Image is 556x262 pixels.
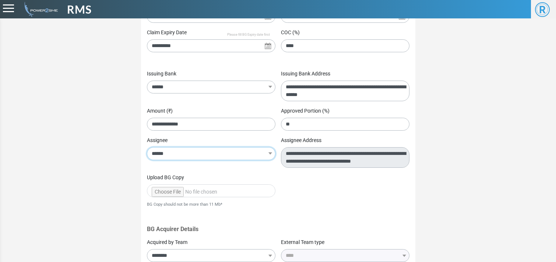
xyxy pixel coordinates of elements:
img: Search [264,42,272,50]
label: Issuing Bank [147,70,176,78]
small: BG Copy should not be more than 11 Mb* [147,202,222,207]
label: Approved Portion (%) [281,107,330,115]
label: External Team type [281,238,324,246]
label: Assignee [147,137,168,144]
label: Issuing Bank Address [281,70,330,78]
label: Amount (₹) [147,107,173,115]
span: RMS [67,1,92,18]
label: COC (%) [281,29,300,36]
label: Assignee Address [281,137,321,144]
label: Upload BG Copy [147,174,184,181]
h4: BG Acquirer Details [147,226,409,233]
label: Acquired by Team [147,238,187,246]
img: admin [21,2,58,17]
span: Please fill BG Expiry date first [227,32,270,38]
span: R [535,2,550,17]
label: Claim Expiry Date [147,29,275,36]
